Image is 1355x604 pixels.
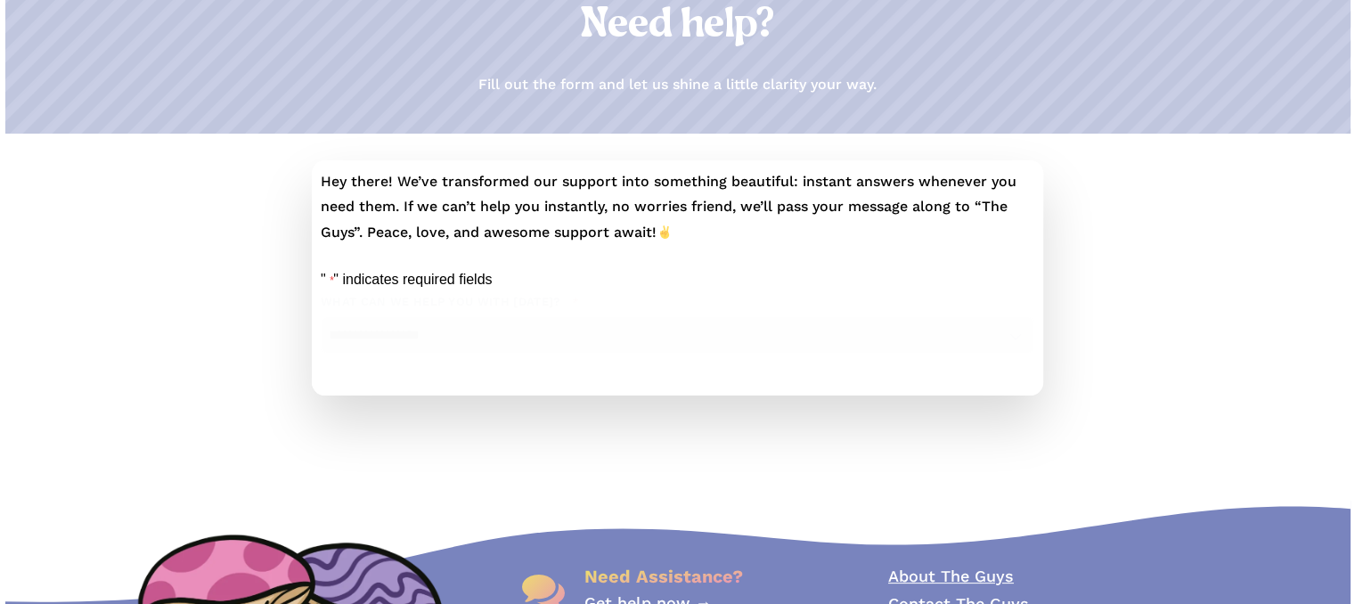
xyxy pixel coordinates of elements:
[321,267,1034,294] p: " " indicates required fields
[888,567,1014,585] a: About The Guys
[478,72,877,98] p: Fill out the form and let us shine a little clarity your way.
[321,169,1034,246] p: Hey there! We’ve transformed our support into something beautiful: instant answers whenever you n...
[321,294,1034,310] label: What can we help you with [DATE]?
[657,224,672,239] img: ✌️
[584,566,743,587] span: Need Assistance?
[123,1,1232,51] h1: Need help?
